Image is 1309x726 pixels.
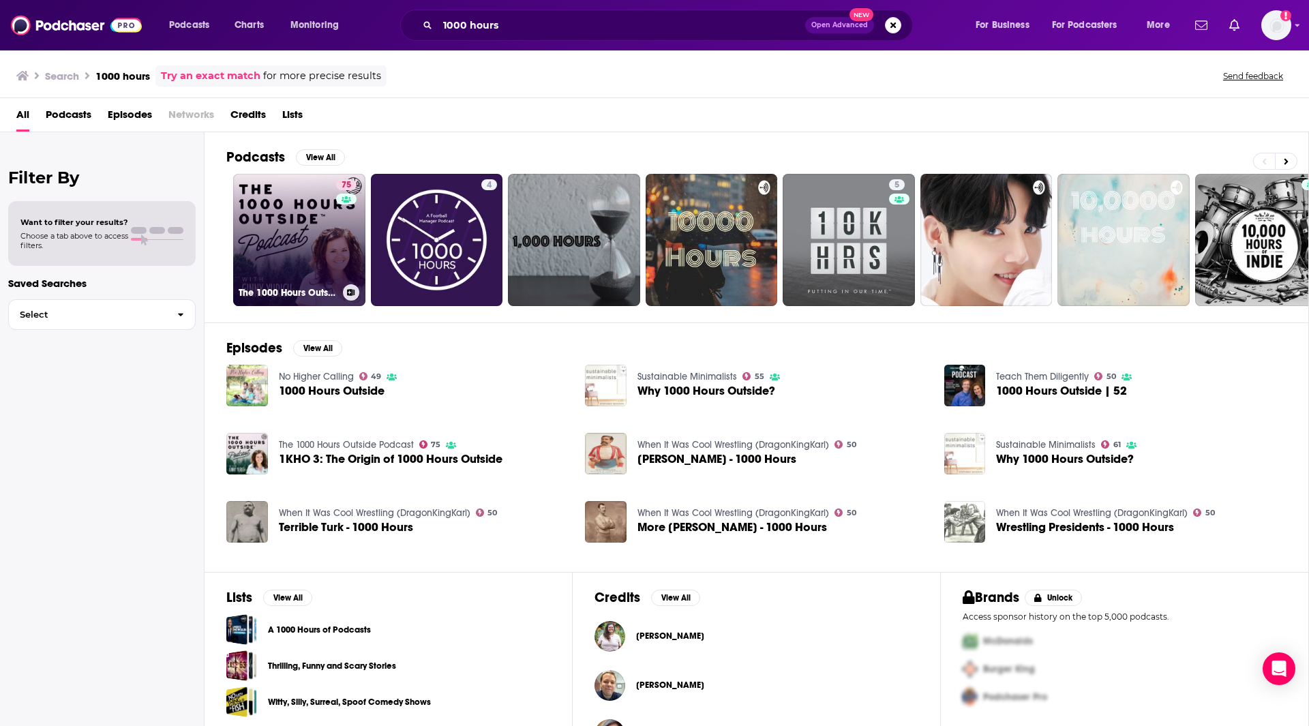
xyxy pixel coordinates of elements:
[16,104,29,132] a: All
[1261,10,1291,40] button: Show profile menu
[983,635,1033,647] span: McDonalds
[1094,372,1116,380] a: 50
[1043,14,1137,36] button: open menu
[108,104,152,132] span: Episodes
[595,670,625,701] img: Craig Cohen
[637,371,737,382] a: Sustainable Minimalists
[233,174,365,306] a: 75The 1000 Hours Outside Podcast
[226,149,285,166] h2: Podcasts
[637,521,827,533] span: More [PERSON_NAME] - 1000 Hours
[9,310,166,319] span: Select
[293,340,342,357] button: View All
[966,14,1047,36] button: open menu
[811,22,868,29] span: Open Advanced
[235,16,264,35] span: Charts
[1137,14,1187,36] button: open menu
[849,8,874,21] span: New
[226,589,252,606] h2: Lists
[359,372,382,380] a: 49
[742,372,764,380] a: 55
[226,339,342,357] a: EpisodesView All
[963,611,1287,622] p: Access sponsor history on the top 5,000 podcasts.
[1025,590,1083,606] button: Unlock
[637,521,827,533] a: More Muldoon - 1000 Hours
[996,385,1127,397] a: 1000 Hours Outside | 52
[431,442,440,448] span: 75
[263,590,312,606] button: View All
[226,650,257,681] a: Thrilling, Funny and Scary Stories
[226,339,282,357] h2: Episodes
[279,371,354,382] a: No Higher Calling
[595,621,625,652] img: Ginny Yurich
[226,14,272,36] a: Charts
[336,179,357,190] a: 75
[46,104,91,132] span: Podcasts
[1147,16,1170,35] span: More
[268,622,371,637] a: A 1000 Hours of Podcasts
[281,14,357,36] button: open menu
[944,365,986,406] img: 1000 Hours Outside | 52
[894,179,899,192] span: 5
[637,453,796,465] span: [PERSON_NAME] - 1000 Hours
[290,16,339,35] span: Monitoring
[226,614,257,645] a: A 1000 Hours of Podcasts
[296,149,345,166] button: View All
[11,12,142,38] a: Podchaser - Follow, Share and Rate Podcasts
[226,433,268,474] a: 1KHO 3: The Origin of 1000 Hours Outside
[1113,442,1121,448] span: 61
[371,374,381,380] span: 49
[585,501,627,543] a: More Muldoon - 1000 Hours
[282,104,303,132] span: Lists
[996,507,1188,519] a: When It Was Cool Wrestling (DragonKingKarl)
[957,627,983,655] img: First Pro Logo
[487,510,497,516] span: 50
[595,663,918,707] button: Craig CohenCraig Cohen
[342,179,351,192] span: 75
[585,433,627,474] a: John McMahon - 1000 Hours
[944,501,986,543] img: Wrestling Presidents - 1000 Hours
[268,695,431,710] a: Witty, Silly, Surreal, Spoof Comedy Shows
[834,509,856,517] a: 50
[8,168,196,187] h2: Filter By
[996,453,1134,465] a: Why 1000 Hours Outside?
[1190,14,1213,37] a: Show notifications dropdown
[983,663,1035,675] span: Burger King
[8,277,196,290] p: Saved Searches
[637,385,775,397] span: Why 1000 Hours Outside?
[481,179,497,190] a: 4
[636,680,704,691] span: [PERSON_NAME]
[371,174,503,306] a: 4
[1263,652,1295,685] div: Open Intercom Messenger
[95,70,150,82] h3: 1000 hours
[20,231,128,250] span: Choose a tab above to access filters.
[976,16,1029,35] span: For Business
[996,521,1174,533] a: Wrestling Presidents - 1000 Hours
[279,453,502,465] a: 1KHO 3: The Origin of 1000 Hours Outside
[226,365,268,406] img: 1000 Hours Outside
[226,149,345,166] a: PodcastsView All
[161,68,260,84] a: Try an exact match
[226,686,257,717] a: Witty, Silly, Surreal, Spoof Comedy Shows
[889,179,905,190] a: 5
[476,509,498,517] a: 50
[263,68,381,84] span: for more precise results
[1224,14,1245,37] a: Show notifications dropdown
[1101,440,1121,449] a: 61
[847,442,856,448] span: 50
[1261,10,1291,40] span: Logged in as AtriaBooks
[847,510,856,516] span: 50
[230,104,266,132] a: Credits
[944,433,986,474] img: Why 1000 Hours Outside?
[651,590,700,606] button: View All
[279,507,470,519] a: When It Was Cool Wrestling (DragonKingKarl)
[268,659,396,674] a: Thrilling, Funny and Scary Stories
[783,174,915,306] a: 5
